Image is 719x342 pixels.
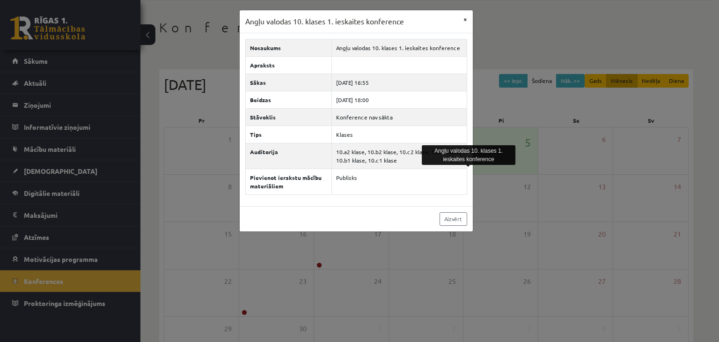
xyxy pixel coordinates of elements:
td: [DATE] 18:00 [332,91,467,108]
th: Pievienot ierakstu mācību materiāliem [245,169,332,194]
th: Apraksts [245,56,332,74]
button: × [458,10,473,28]
div: Angļu valodas 10. klases 1. ieskaites konference [422,145,515,165]
a: Aizvērt [440,212,467,226]
th: Nosaukums [245,39,332,56]
th: Stāvoklis [245,108,332,126]
td: [DATE] 16:55 [332,74,467,91]
td: Angļu valodas 10. klases 1. ieskaites konference [332,39,467,56]
h3: Angļu valodas 10. klases 1. ieskaites konference [245,16,404,27]
td: 10.a2 klase, 10.b2 klase, 10.c2 klase, 10.a1 klase, 10.b1 klase, 10.c1 klase [332,143,467,169]
td: Publisks [332,169,467,194]
th: Tips [245,126,332,143]
td: Klases [332,126,467,143]
th: Sākas [245,74,332,91]
th: Auditorija [245,143,332,169]
th: Beidzas [245,91,332,108]
td: Konference nav sākta [332,108,467,126]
